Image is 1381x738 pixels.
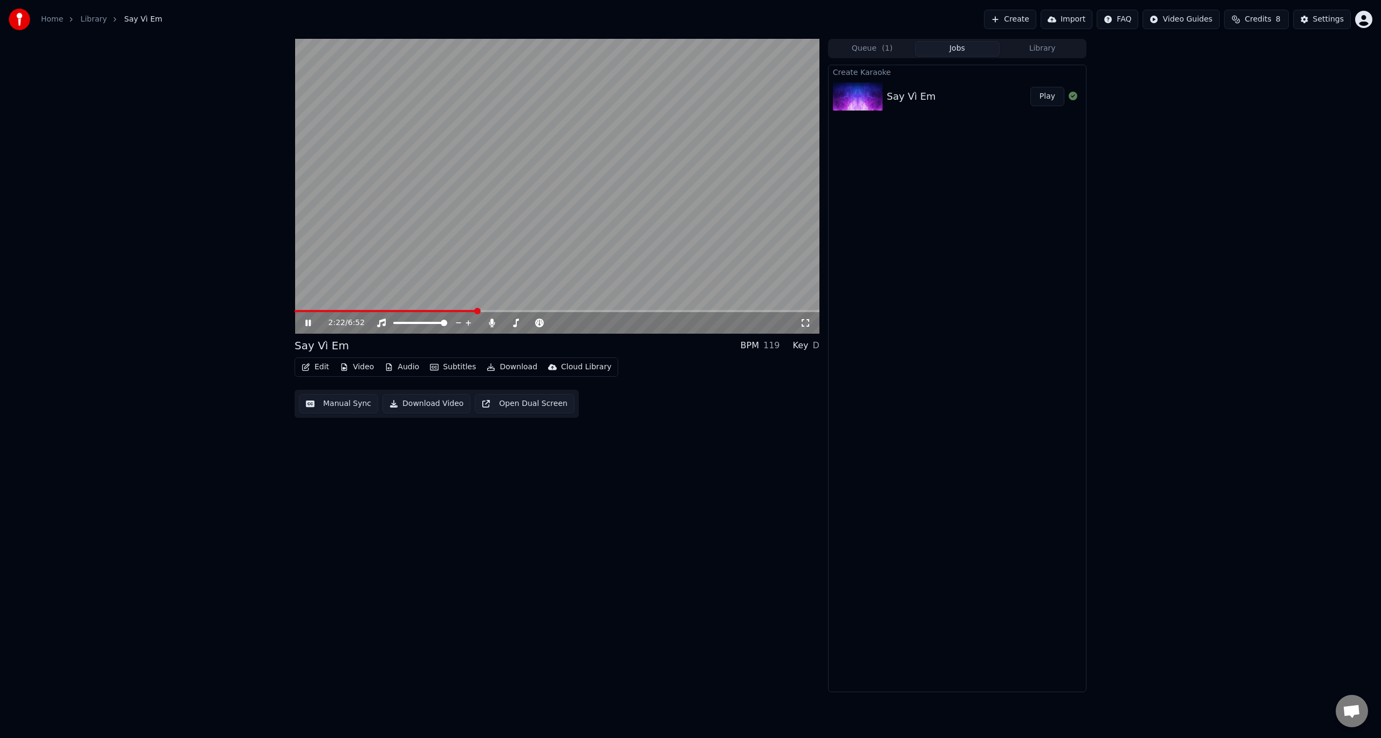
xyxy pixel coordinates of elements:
div: Say Vì Em [887,89,936,104]
button: Edit [297,360,333,375]
button: Import [1041,10,1092,29]
button: Create [984,10,1036,29]
button: Jobs [915,41,1000,57]
div: Create Karaoke [829,65,1086,78]
button: Play [1030,87,1064,106]
button: Video [336,360,378,375]
img: youka [9,9,30,30]
span: ( 1 ) [882,43,893,54]
div: Key [793,339,809,352]
span: Say Vì Em [124,14,162,25]
a: Library [80,14,107,25]
button: Manual Sync [299,394,378,413]
button: FAQ [1097,10,1138,29]
button: Queue [830,41,915,57]
button: Video Guides [1143,10,1219,29]
button: Open Dual Screen [475,394,575,413]
span: 2:22 [329,318,345,328]
button: Settings [1293,10,1351,29]
a: Home [41,14,63,25]
div: 119 [763,339,780,352]
nav: breadcrumb [41,14,162,25]
div: BPM [741,339,759,352]
button: Subtitles [426,360,480,375]
button: Audio [380,360,423,375]
button: Download Video [382,394,470,413]
div: Settings [1313,14,1344,25]
span: 8 [1276,14,1281,25]
button: Credits8 [1224,10,1289,29]
span: 6:52 [348,318,365,328]
div: D [813,339,819,352]
div: Open chat [1336,695,1368,727]
div: Say Vì Em [295,338,349,353]
span: Credits [1245,14,1271,25]
button: Download [482,360,542,375]
div: / [329,318,354,328]
button: Library [1000,41,1085,57]
div: Cloud Library [561,362,611,373]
